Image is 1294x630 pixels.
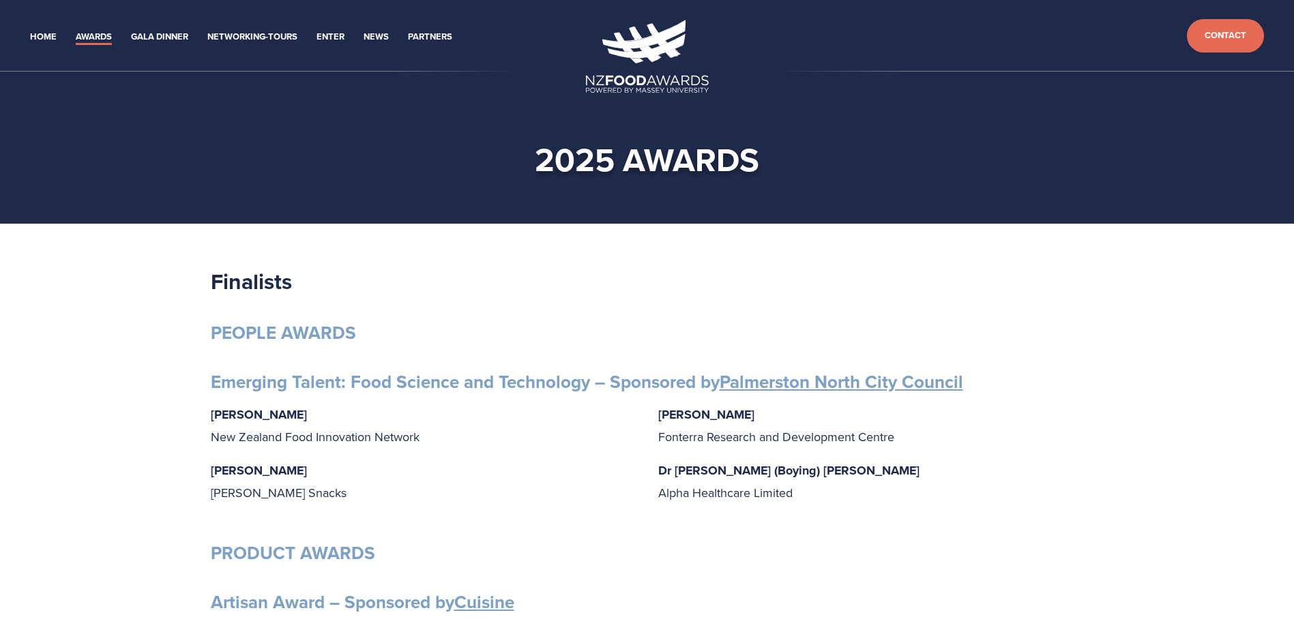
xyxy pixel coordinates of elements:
[211,540,375,566] strong: PRODUCT AWARDS
[207,29,297,45] a: Networking-Tours
[408,29,452,45] a: Partners
[211,462,307,479] strong: [PERSON_NAME]
[233,139,1062,180] h1: 2025 awards
[454,589,514,615] a: Cuisine
[211,369,963,395] strong: Emerging Talent: Food Science and Technology – Sponsored by
[76,29,112,45] a: Awards
[317,29,344,45] a: Enter
[658,404,1084,447] p: Fonterra Research and Development Centre
[720,369,963,395] a: Palmerston North City Council
[658,406,754,423] strong: [PERSON_NAME]
[658,462,920,479] strong: Dr [PERSON_NAME] (Boying) [PERSON_NAME]
[364,29,389,45] a: News
[131,29,188,45] a: Gala Dinner
[211,589,514,615] strong: Artisan Award – Sponsored by
[658,460,1084,503] p: Alpha Healthcare Limited
[211,404,636,447] p: New Zealand Food Innovation Network
[211,320,356,346] strong: PEOPLE AWARDS
[211,265,292,297] strong: Finalists
[1187,19,1264,52] a: Contact
[211,460,636,503] p: [PERSON_NAME] Snacks
[211,406,307,423] strong: [PERSON_NAME]
[30,29,57,45] a: Home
